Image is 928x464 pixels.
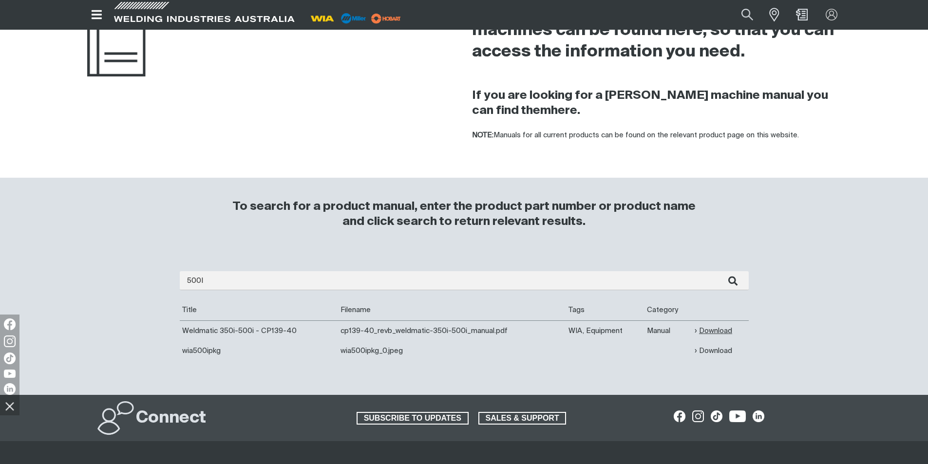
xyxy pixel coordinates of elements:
th: Filename [338,300,567,320]
img: LinkedIn [4,383,16,395]
td: Manual [644,320,692,341]
img: hide socials [1,398,18,414]
input: Product name or item number... [719,4,764,26]
a: miller [368,15,404,22]
img: TikTok [4,353,16,364]
h3: To search for a product manual, enter the product part number or product name and click search to... [228,199,700,229]
span: SALES & SUPPORT [479,412,566,425]
img: Instagram [4,335,16,347]
td: Weldmatic 350i-500i - CP139-40 [180,320,338,341]
a: Download [695,345,732,356]
td: cp139-40_revb_weldmatic-350i-500i_manual.pdf [338,320,567,341]
a: SALES & SUPPORT [478,412,567,425]
th: Title [180,300,338,320]
a: SUBSCRIBE TO UPDATES [357,412,469,425]
strong: NOTE: [472,131,493,139]
p: Manuals for all current products can be found on the relevant product page on this website. [472,130,841,141]
strong: If you are looking for a [PERSON_NAME] machine manual you can find them [472,90,828,116]
button: Search products [731,4,764,26]
img: miller [368,11,404,26]
a: Download [695,325,732,336]
input: Enter search... [180,271,749,290]
img: Facebook [4,318,16,330]
h2: Connect [136,408,206,429]
img: YouTube [4,370,16,378]
span: SUBSCRIBE TO UPDATES [358,412,468,425]
th: Tags [566,300,644,320]
a: here. [551,105,580,116]
td: wia500ipkg [180,341,338,361]
td: WIA, Equipment [566,320,644,341]
td: wia500ipkg_0.jpeg [338,341,567,361]
a: Shopping cart (0 product(s)) [794,9,810,20]
th: Category [644,300,692,320]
